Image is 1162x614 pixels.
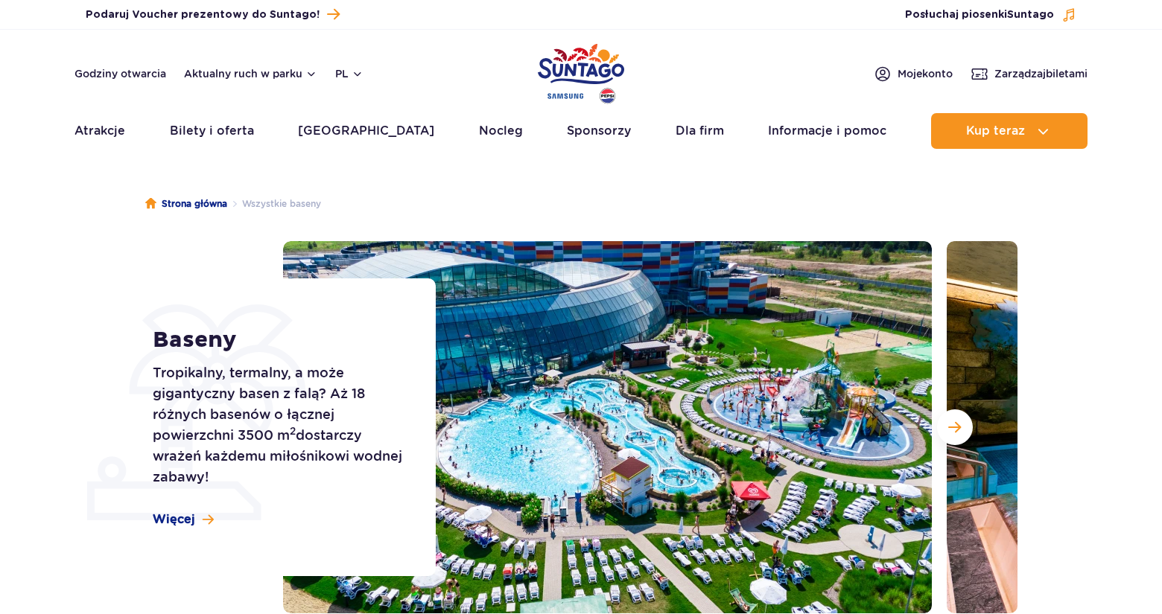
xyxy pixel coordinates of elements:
[86,7,320,22] span: Podaruj Voucher prezentowy do Suntago!
[479,113,523,149] a: Nocleg
[905,7,1076,22] button: Posłuchaj piosenkiSuntago
[153,327,402,354] h1: Baseny
[74,66,166,81] a: Godziny otwarcia
[898,66,953,81] span: Moje konto
[335,66,363,81] button: pl
[184,68,317,80] button: Aktualny ruch w parku
[994,66,1088,81] span: Zarządzaj biletami
[874,65,953,83] a: Mojekonto
[170,113,254,149] a: Bilety i oferta
[283,241,932,613] img: Zewnętrzna część Suntago z basenami i zjeżdżalniami, otoczona leżakami i zielenią
[768,113,886,149] a: Informacje i pomoc
[153,511,195,528] span: Więcej
[290,425,296,437] sup: 2
[538,37,624,106] a: Park of Poland
[676,113,724,149] a: Dla firm
[971,65,1088,83] a: Zarządzajbiletami
[966,124,1025,138] span: Kup teraz
[145,196,227,211] a: Strona główna
[931,113,1088,149] button: Kup teraz
[937,409,973,445] button: Następny slajd
[1007,10,1054,20] span: Suntago
[86,4,340,25] a: Podaruj Voucher prezentowy do Suntago!
[905,7,1054,22] span: Posłuchaj piosenki
[153,362,402,487] p: Tropikalny, termalny, a może gigantyczny basen z falą? Aż 18 różnych basenów o łącznej powierzchn...
[227,196,321,211] li: Wszystkie baseny
[74,113,125,149] a: Atrakcje
[153,511,214,528] a: Więcej
[298,113,434,149] a: [GEOGRAPHIC_DATA]
[567,113,631,149] a: Sponsorzy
